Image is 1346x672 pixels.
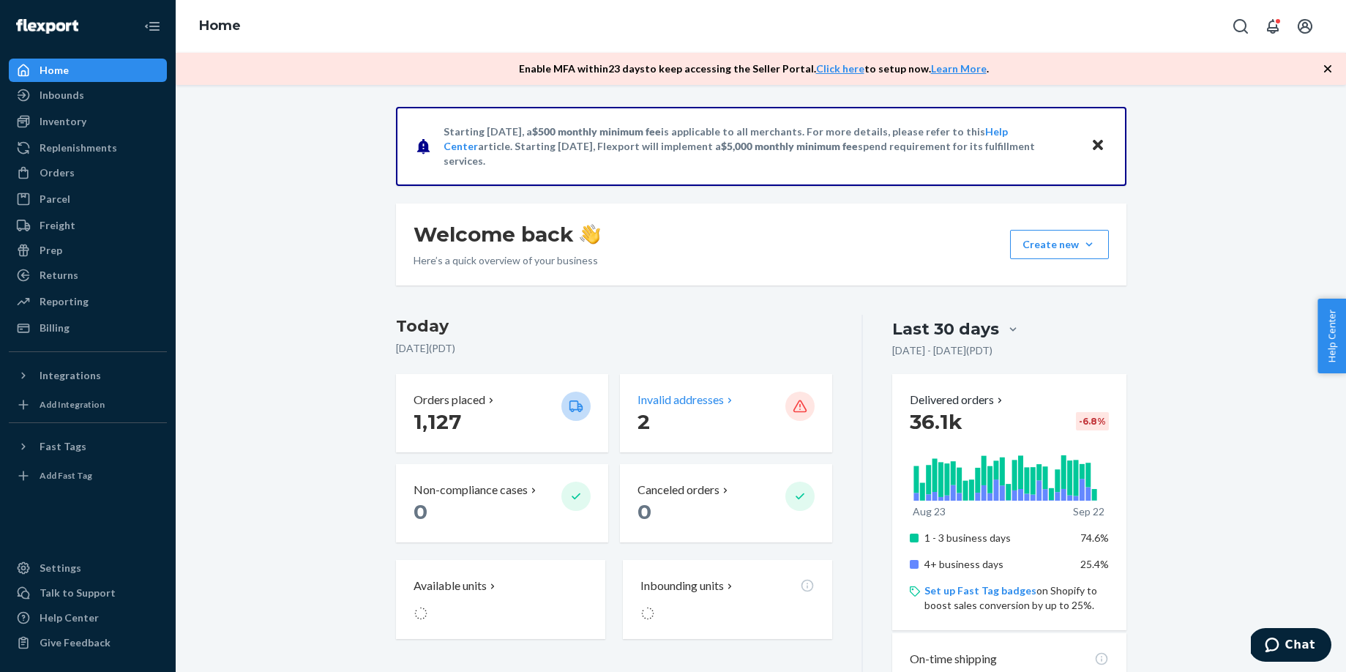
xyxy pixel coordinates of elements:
div: Settings [40,561,81,575]
div: Home [40,63,69,78]
span: 0 [414,499,427,524]
div: Inventory [40,114,86,129]
ol: breadcrumbs [187,5,253,48]
button: Open account menu [1290,12,1320,41]
a: Inbounds [9,83,167,107]
div: Reporting [40,294,89,309]
p: [DATE] ( PDT ) [396,341,833,356]
p: Here’s a quick overview of your business [414,253,600,268]
span: 74.6% [1080,531,1109,544]
p: Sep 22 [1073,504,1104,519]
div: Last 30 days [892,318,999,340]
a: Freight [9,214,167,237]
button: Close [1088,135,1107,157]
span: $500 monthly minimum fee [532,125,661,138]
button: Create new [1010,230,1109,259]
a: Click here [816,62,864,75]
div: Give Feedback [40,635,111,650]
button: Available units [396,560,605,639]
p: Orders placed [414,392,485,408]
p: on Shopify to boost sales conversion by up to 25%. [924,583,1108,613]
a: Reporting [9,290,167,313]
button: Give Feedback [9,631,167,654]
a: Replenishments [9,136,167,160]
h1: Welcome back [414,221,600,247]
a: Orders [9,161,167,184]
a: Returns [9,264,167,287]
p: Available units [414,578,487,594]
div: Returns [40,268,78,283]
p: Inbounding units [640,578,724,594]
div: Add Integration [40,398,105,411]
a: Set up Fast Tag badges [924,584,1036,597]
div: Parcel [40,192,70,206]
button: Close Navigation [138,12,167,41]
button: Orders placed 1,127 [396,374,608,452]
p: Invalid addresses [638,392,724,408]
a: Learn More [931,62,987,75]
div: Orders [40,165,75,180]
a: Help Center [9,606,167,630]
button: Invalid addresses 2 [620,374,832,452]
div: Billing [40,321,70,335]
p: On-time shipping [910,651,997,668]
span: 1,127 [414,409,461,434]
iframe: Opens a widget where you can chat to one of our agents [1251,628,1331,665]
a: Settings [9,556,167,580]
button: Non-compliance cases 0 [396,464,608,542]
div: Prep [40,243,62,258]
a: Home [9,59,167,82]
div: Inbounds [40,88,84,102]
img: Flexport logo [16,19,78,34]
p: 1 - 3 business days [924,531,1069,545]
a: Add Fast Tag [9,464,167,488]
button: Help Center [1317,299,1346,373]
div: Fast Tags [40,439,86,454]
div: Help Center [40,611,99,625]
button: Inbounding units [623,560,832,639]
button: Integrations [9,364,167,387]
button: Talk to Support [9,581,167,605]
button: Fast Tags [9,435,167,458]
div: Freight [40,218,75,233]
a: Inventory [9,110,167,133]
button: Open notifications [1258,12,1287,41]
div: Talk to Support [40,586,116,600]
span: 0 [638,499,651,524]
p: Enable MFA within 23 days to keep accessing the Seller Portal. to setup now. . [519,61,989,76]
button: Canceled orders 0 [620,464,832,542]
div: Replenishments [40,141,117,155]
a: Parcel [9,187,167,211]
p: 4+ business days [924,557,1069,572]
span: 25.4% [1080,558,1109,570]
a: Home [199,18,241,34]
a: Add Integration [9,393,167,417]
h3: Today [396,315,833,338]
div: -6.8 % [1076,412,1109,430]
img: hand-wave emoji [580,224,600,244]
p: Starting [DATE], a is applicable to all merchants. For more details, please refer to this article... [444,124,1077,168]
span: 36.1k [910,409,962,434]
p: Non-compliance cases [414,482,528,499]
a: Billing [9,316,167,340]
span: 2 [638,409,650,434]
button: Open Search Box [1226,12,1255,41]
div: Integrations [40,368,101,383]
p: Aug 23 [913,504,946,519]
p: [DATE] - [DATE] ( PDT ) [892,343,992,358]
div: Add Fast Tag [40,469,92,482]
span: $5,000 monthly minimum fee [721,140,858,152]
p: Canceled orders [638,482,719,499]
a: Prep [9,239,167,262]
button: Delivered orders [910,392,1006,408]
